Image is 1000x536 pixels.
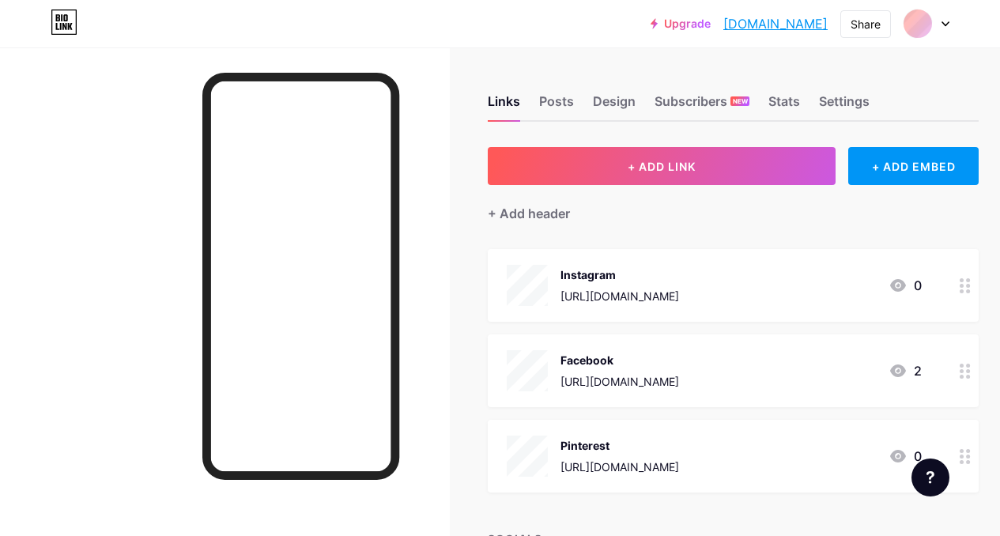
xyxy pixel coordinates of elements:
div: 2 [889,361,922,380]
div: Share [851,16,881,32]
a: [DOMAIN_NAME] [723,14,828,33]
div: + Add header [488,204,570,223]
span: NEW [733,96,748,106]
div: [URL][DOMAIN_NAME] [560,288,679,304]
div: Settings [819,92,870,120]
div: Subscribers [655,92,749,120]
div: [URL][DOMAIN_NAME] [560,373,679,390]
div: Instagram [560,266,679,283]
div: Stats [768,92,800,120]
span: + ADD LINK [628,160,696,173]
div: [URL][DOMAIN_NAME] [560,459,679,475]
div: Design [593,92,636,120]
div: Facebook [560,352,679,368]
div: Posts [539,92,574,120]
div: + ADD EMBED [848,147,979,185]
div: Links [488,92,520,120]
div: 0 [889,447,922,466]
div: 0 [889,276,922,295]
button: + ADD LINK [488,147,836,185]
div: Pinterest [560,437,679,454]
a: Upgrade [651,17,711,30]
